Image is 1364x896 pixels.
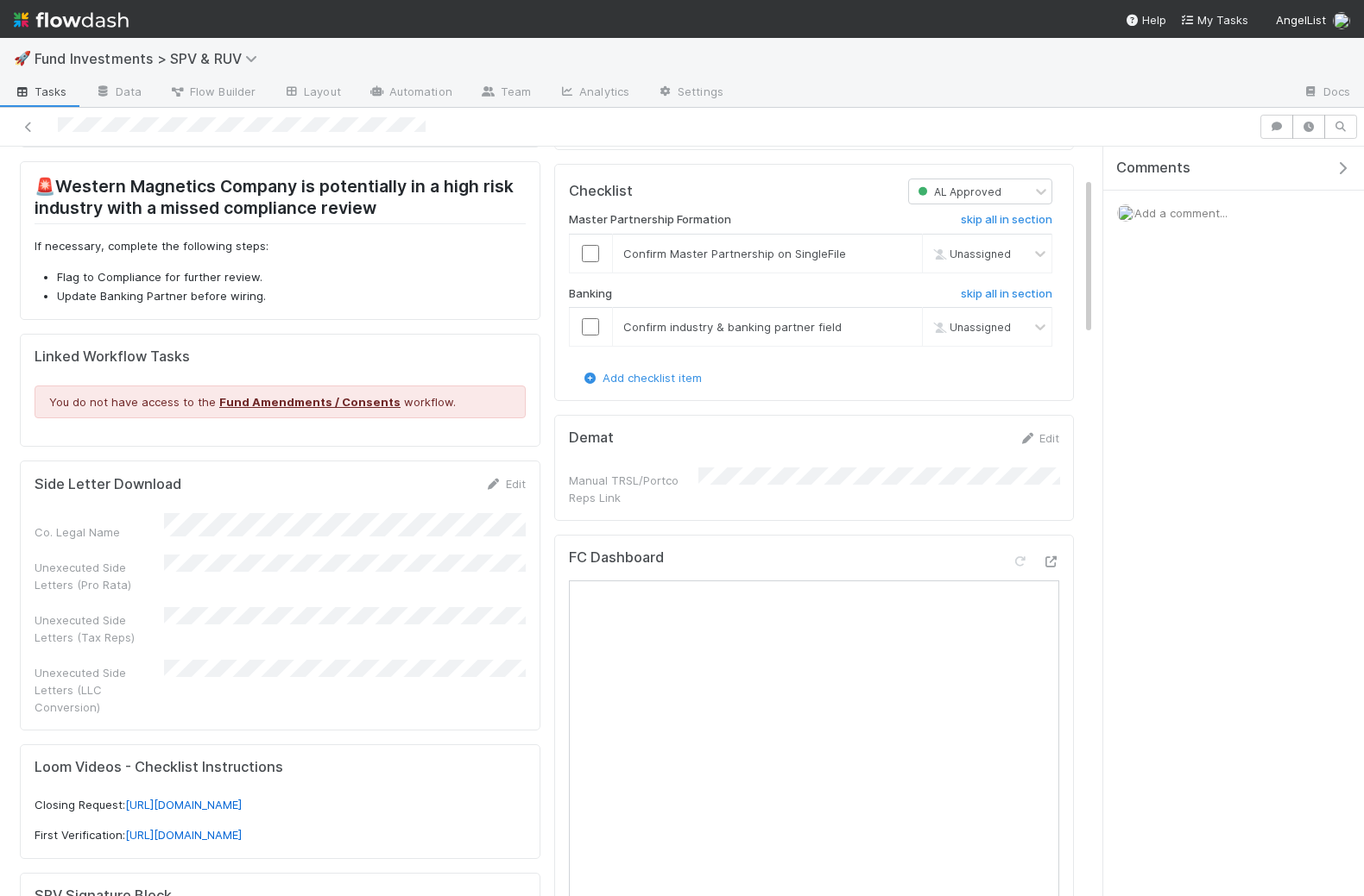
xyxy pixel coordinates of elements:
span: AL Approved [914,185,1001,198]
span: Confirm Master Partnership on SingleFile [623,247,846,260]
a: Team [466,79,545,107]
a: Edit [1019,431,1059,445]
img: avatar_2de93f86-b6c7-4495-bfe2-fb093354a53c.png [1117,204,1134,222]
span: AngelList [1276,13,1326,27]
h5: Demat [569,429,614,447]
div: You do not have access to the workflow. [35,385,526,418]
h6: skip all in section [961,213,1052,227]
li: Update Banking Partner before wiring. [57,288,526,305]
span: My Tasks [1180,13,1248,27]
a: Analytics [545,79,643,107]
a: Edit [485,477,526,491]
div: Help [1125,11,1166,28]
span: Unassigned [929,247,1011,260]
div: Unexecuted Side Letters (LLC Conversion) [35,664,164,716]
span: Add a comment... [1134,206,1228,220]
div: Unexecuted Side Letters (Tax Reps) [35,611,164,646]
div: Unexecuted Side Letters (Pro Rata) [35,559,164,593]
a: Settings [643,79,737,107]
a: skip all in section [961,213,1052,234]
a: skip all in section [961,287,1052,308]
h5: Linked Workflow Tasks [35,348,526,366]
img: avatar_2de93f86-b6c7-4495-bfe2-fb093354a53c.png [1333,12,1350,29]
span: Tasks [14,83,67,100]
img: logo-inverted-e16ddd16eac7371096b0.svg [14,5,129,34]
a: Add checklist item [582,371,702,385]
a: [URL][DOMAIN_NAME] [125,798,242,811]
h5: Checklist [569,183,633,200]
span: Flow Builder [169,83,256,100]
a: Data [81,79,155,107]
h6: Master Partnership Formation [569,213,731,227]
span: Comments [1116,160,1190,177]
a: Automation [355,79,466,107]
h5: Side Letter Download [35,476,181,493]
a: Layout [269,79,355,107]
span: 🚀 [14,51,31,66]
span: Confirm industry & banking partner field [623,320,842,334]
p: First Verification: [35,827,526,844]
span: Unassigned [929,321,1011,334]
a: [URL][DOMAIN_NAME] [125,828,242,842]
h5: Loom Videos - Checklist Instructions [35,759,526,776]
h2: 🚨Western Magnetics Company is potentially in a high risk industry with a missed compliance review [35,176,526,224]
p: Closing Request: [35,797,526,814]
span: Fund Investments > SPV & RUV [35,50,266,67]
h6: Banking [569,287,612,301]
a: My Tasks [1180,11,1248,28]
li: Flag to Compliance for further review. [57,269,526,286]
a: Flow Builder [155,79,269,107]
h5: FC Dashboard [569,549,664,567]
div: Co. Legal Name [35,523,164,541]
h6: skip all in section [961,287,1052,301]
p: If necessary, complete the following steps: [35,238,526,255]
a: Docs [1289,79,1364,107]
a: Fund Amendments / Consents [219,395,401,409]
div: Manual TRSL/Portco Reps Link [569,472,698,506]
